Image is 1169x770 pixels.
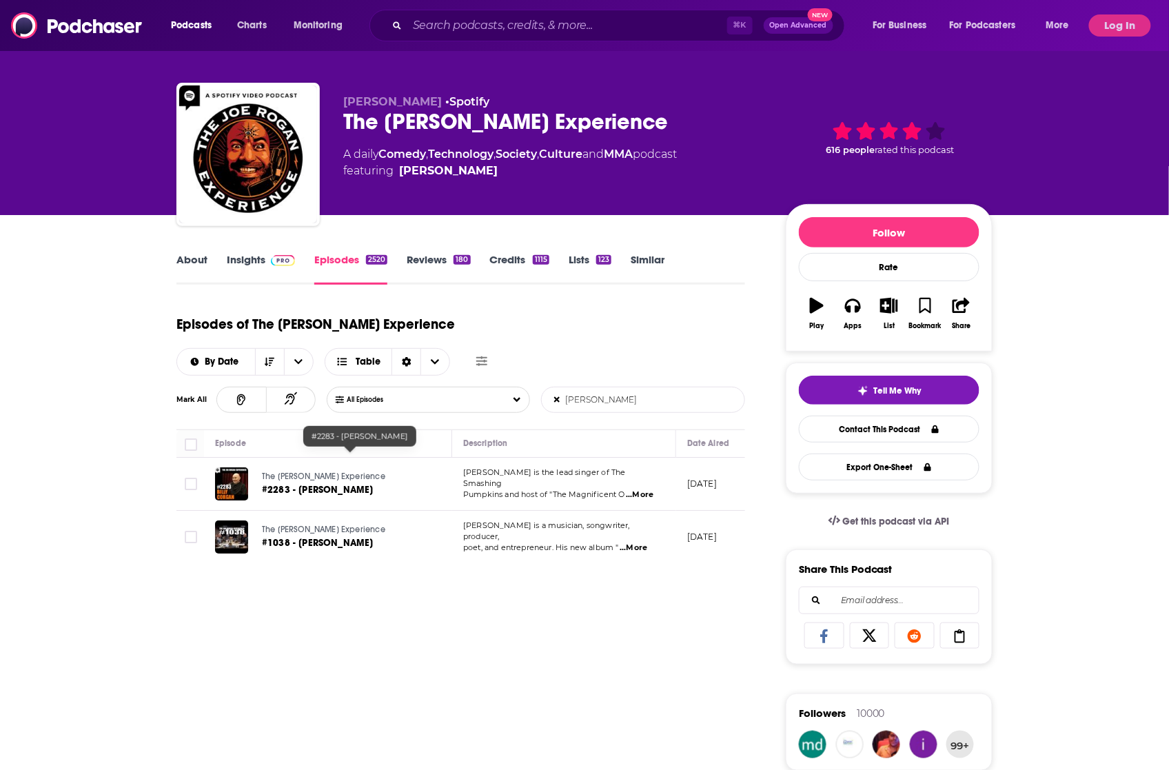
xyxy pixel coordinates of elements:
[314,253,387,285] a: Episodes2520
[284,14,360,37] button: open menu
[799,454,979,480] button: Export One-Sheet
[875,145,955,155] span: rated this podcast
[850,622,890,649] a: Share on X/Twitter
[262,471,426,483] a: The [PERSON_NAME] Experience
[811,587,968,614] input: Email address...
[907,289,943,338] button: Bookmark
[343,146,677,179] div: A daily podcast
[1036,14,1086,37] button: open menu
[799,253,979,281] div: Rate
[271,255,295,266] img: Podchaser Pro
[857,385,868,396] img: tell me why sparkle
[770,22,827,29] span: Open Advanced
[399,163,498,179] a: Joe Rogan
[185,531,197,543] span: Toggle select row
[262,525,385,534] span: The [PERSON_NAME] Experience
[620,543,647,554] span: ...More
[808,8,833,21] span: New
[582,148,604,161] span: and
[952,322,970,330] div: Share
[537,148,539,161] span: ,
[804,622,844,649] a: Share on Facebook
[895,622,935,649] a: Share on Reddit
[910,731,937,758] img: iamvictor214
[262,484,374,496] span: #2283 - [PERSON_NAME]
[799,563,893,576] h3: Share This Podcast
[539,148,582,161] a: Culture
[596,255,611,265] div: 123
[1046,16,1069,35] span: More
[631,253,664,285] a: Similar
[1089,14,1151,37] button: Log In
[407,253,470,285] a: Reviews180
[177,357,255,367] button: open menu
[687,435,729,452] div: Date Aired
[843,516,950,527] span: Get this podcast via API
[11,12,143,39] img: Podchaser - Follow, Share and Rate Podcasts
[569,253,611,285] a: Lists123
[946,731,974,758] button: 99+
[463,489,625,499] span: Pumpkins and host of "The Magnificent O
[262,483,426,497] a: #2283 - [PERSON_NAME]
[392,349,420,375] div: Sort Direction
[227,253,295,285] a: InsightsPodchaser Pro
[185,478,197,490] span: Toggle select row
[844,322,862,330] div: Apps
[228,14,275,37] a: Charts
[494,148,496,161] span: ,
[237,16,267,35] span: Charts
[179,85,317,223] img: The Joe Rogan Experience
[826,145,875,155] span: 616 people
[445,95,489,108] span: •
[176,316,455,333] h1: Episodes of The [PERSON_NAME] Experience
[327,387,529,413] button: Choose List Listened
[626,489,653,500] span: ...More
[799,731,826,758] img: mdsorob711
[463,467,626,488] span: [PERSON_NAME] is the lead singer of The Smashing
[764,17,833,34] button: Open AdvancedNew
[262,472,385,481] span: The [PERSON_NAME] Experience
[343,163,677,179] span: featuring
[347,396,411,404] span: All Episodes
[873,731,900,758] img: dikshant12
[255,349,284,375] button: Sort Direction
[687,478,717,489] p: [DATE]
[176,348,314,376] h2: Choose List sort
[836,731,864,758] a: mindmingles
[799,376,979,405] button: tell me why sparkleTell Me Why
[871,289,907,338] button: List
[356,357,380,367] span: Table
[490,253,549,285] a: Credits1115
[835,289,871,338] button: Apps
[325,348,451,376] h2: Choose View
[687,531,717,543] p: [DATE]
[161,14,230,37] button: open menu
[262,524,426,536] a: The [PERSON_NAME] Experience
[463,435,507,452] div: Description
[799,289,835,338] button: Play
[215,435,246,452] div: Episode
[366,255,387,265] div: 2520
[786,95,993,181] div: 616 peoplerated this podcast
[944,289,979,338] button: Share
[873,16,927,35] span: For Business
[799,707,846,720] span: Followers
[810,322,824,330] div: Play
[454,255,470,265] div: 180
[940,622,980,649] a: Copy Link
[463,520,630,541] span: [PERSON_NAME] is a musician, songwriter, producer,
[496,148,537,161] a: Society
[343,95,442,108] span: [PERSON_NAME]
[294,16,343,35] span: Monitoring
[428,148,494,161] a: Technology
[407,14,727,37] input: Search podcasts, credits, & more...
[449,95,489,108] a: Spotify
[799,416,979,443] a: Contact This Podcast
[463,543,619,552] span: poet, and entrepreneur. His new album "
[312,432,408,441] span: #2283 - [PERSON_NAME]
